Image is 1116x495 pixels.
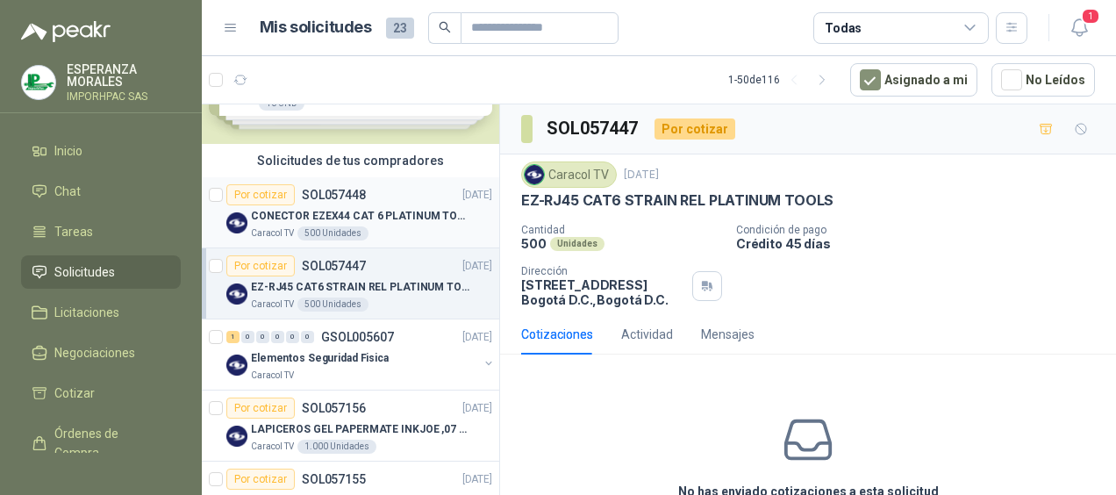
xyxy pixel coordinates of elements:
[202,391,499,462] a: Por cotizarSOL057156[DATE] Company LogoLAPICEROS GEL PAPERMATE INKJOE ,07 1 LOGO 1 TINTACaracol T...
[67,63,181,88] p: ESPERANZA MORALES
[850,63,977,97] button: Asignado a mi
[251,369,294,383] p: Caracol TV
[302,189,366,201] p: SOL057448
[21,21,111,42] img: Logo peakr
[226,426,247,447] img: Company Logo
[297,226,368,240] div: 500 Unidades
[226,184,295,205] div: Por cotizar
[525,165,544,184] img: Company Logo
[302,402,366,414] p: SOL057156
[226,326,496,383] a: 1 0 0 0 0 0 GSOL005607[DATE] Company LogoElementos Seguridad FisicaCaracol TV
[256,331,269,343] div: 0
[21,377,181,410] a: Cotizar
[547,115,640,142] h3: SOL057447
[462,187,492,204] p: [DATE]
[521,277,685,307] p: [STREET_ADDRESS] Bogotá D.C. , Bogotá D.C.
[736,236,1109,251] p: Crédito 45 días
[21,215,181,248] a: Tareas
[251,298,294,312] p: Caracol TV
[301,331,314,343] div: 0
[251,421,469,438] p: LAPICEROS GEL PAPERMATE INKJOE ,07 1 LOGO 1 TINTA
[251,440,294,454] p: Caracol TV
[462,471,492,488] p: [DATE]
[54,343,135,362] span: Negociaciones
[21,417,181,470] a: Órdenes de Compra
[54,182,81,201] span: Chat
[728,66,836,94] div: 1 - 50 de 116
[521,236,547,251] p: 500
[271,331,284,343] div: 0
[1063,12,1095,44] button: 1
[226,398,295,419] div: Por cotizar
[521,265,685,277] p: Dirección
[226,331,240,343] div: 1
[550,237,604,251] div: Unidades
[202,144,499,177] div: Solicitudes de tus compradores
[226,355,247,376] img: Company Logo
[21,336,181,369] a: Negociaciones
[202,248,499,319] a: Por cotizarSOL057447[DATE] Company LogoEZ-RJ45 CAT6 STRAIN REL PLATINUM TOOLSCaracol TV500 Unidades
[21,255,181,289] a: Solicitudes
[54,303,119,322] span: Licitaciones
[241,331,254,343] div: 0
[521,224,722,236] p: Cantidad
[321,331,394,343] p: GSOL005607
[302,260,366,272] p: SOL057447
[302,473,366,485] p: SOL057155
[462,329,492,346] p: [DATE]
[21,175,181,208] a: Chat
[462,400,492,417] p: [DATE]
[286,331,299,343] div: 0
[991,63,1095,97] button: No Leídos
[439,21,451,33] span: search
[251,350,389,367] p: Elementos Seguridad Fisica
[67,91,181,102] p: IMPORHPAC SAS
[462,258,492,275] p: [DATE]
[624,167,659,183] p: [DATE]
[297,440,376,454] div: 1.000 Unidades
[251,208,469,225] p: CONECTOR EZEX44 CAT 6 PLATINUM TOOLS
[251,226,294,240] p: Caracol TV
[736,224,1109,236] p: Condición de pago
[226,283,247,305] img: Company Logo
[226,255,295,276] div: Por cotizar
[521,325,593,344] div: Cotizaciones
[226,469,295,490] div: Por cotizar
[297,298,368,312] div: 500 Unidades
[521,191,833,210] p: EZ-RJ45 CAT6 STRAIN REL PLATINUM TOOLS
[54,384,95,403] span: Cotizar
[251,279,469,296] p: EZ-RJ45 CAT6 STRAIN REL PLATINUM TOOLS
[54,141,82,161] span: Inicio
[226,212,247,233] img: Company Logo
[701,325,755,344] div: Mensajes
[260,15,372,40] h1: Mis solicitudes
[21,296,181,329] a: Licitaciones
[1081,8,1100,25] span: 1
[22,66,55,99] img: Company Logo
[54,262,115,282] span: Solicitudes
[54,222,93,241] span: Tareas
[521,161,617,188] div: Caracol TV
[54,424,164,463] span: Órdenes de Compra
[21,134,181,168] a: Inicio
[825,18,862,38] div: Todas
[202,177,499,248] a: Por cotizarSOL057448[DATE] Company LogoCONECTOR EZEX44 CAT 6 PLATINUM TOOLSCaracol TV500 Unidades
[386,18,414,39] span: 23
[655,118,735,140] div: Por cotizar
[621,325,673,344] div: Actividad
